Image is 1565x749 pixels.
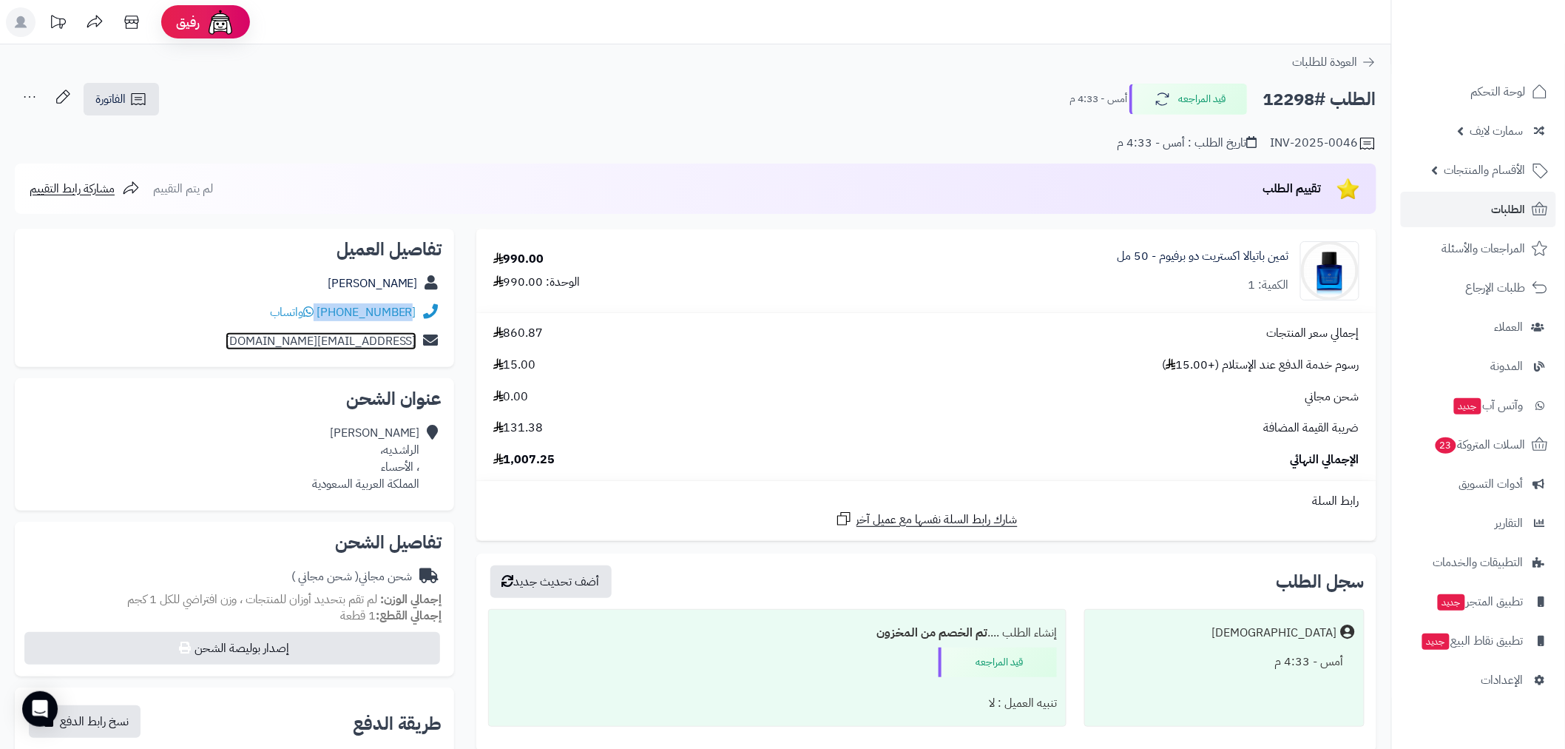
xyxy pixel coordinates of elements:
span: تطبيق نقاط البيع [1421,631,1524,651]
a: تحديثات المنصة [39,7,76,41]
span: طلبات الإرجاع [1466,278,1526,298]
div: تاريخ الطلب : أمس - 4:33 م [1117,135,1257,152]
span: جديد [1422,634,1450,650]
span: 15.00 [493,357,536,374]
button: نسخ رابط الدفع [29,705,141,738]
h2: تفاصيل الشحن [27,534,442,551]
strong: إجمالي القطع: [376,607,442,625]
span: 23 [1436,437,1456,454]
small: 1 قطعة [340,607,442,625]
span: الطلبات [1492,199,1526,220]
a: العودة للطلبات [1293,53,1376,71]
div: الوحدة: 990.00 [493,274,581,291]
a: [PHONE_NUMBER] [317,303,416,321]
a: تطبيق نقاط البيعجديد [1401,623,1556,659]
span: إجمالي سعر المنتجات [1267,325,1359,342]
span: التطبيقات والخدمات [1433,552,1524,573]
span: الإجمالي النهائي [1291,451,1359,468]
div: الكمية: 1 [1248,277,1289,294]
span: التقارير [1495,513,1524,534]
span: المراجعات والأسئلة [1442,238,1526,259]
a: وآتس آبجديد [1401,388,1556,423]
span: السلات المتروكة [1434,434,1526,455]
span: الأقسام والمنتجات [1444,160,1526,181]
span: العودة للطلبات [1293,53,1358,71]
h2: تفاصيل العميل [27,241,442,258]
img: 1711394306-5060905832651-thameen-fragrance-thameen-fragrance-patiala-extrait-de-parfum-50ml-90x90... [1301,241,1359,300]
span: 131.38 [493,420,544,437]
span: العملاء [1495,317,1524,337]
button: إصدار بوليصة الشحن [24,632,440,665]
span: لم تقم بتحديد أوزان للمنتجات ، وزن افتراضي للكل 1 كجم [127,591,377,608]
span: سمارت لايف [1470,121,1524,141]
a: التطبيقات والخدمات [1401,545,1556,580]
a: الإعدادات [1401,662,1556,698]
h2: الطلب #12298 [1263,84,1376,115]
a: التقارير [1401,506,1556,541]
span: أدوات التسويق [1459,474,1524,494]
span: جديد [1454,398,1481,414]
a: [EMAIL_ADDRESS][DOMAIN_NAME] [226,332,416,350]
div: [PERSON_NAME] الراشديه، ، الأحساء المملكة العربية السعودية [312,425,420,492]
a: السلات المتروكة23 [1401,427,1556,463]
span: 860.87 [493,325,544,342]
h2: عنوان الشحن [27,390,442,408]
span: 0.00 [493,389,529,406]
span: نسخ رابط الدفع [60,713,129,730]
div: قيد المراجعه [939,648,1057,677]
span: تقييم الطلب [1263,180,1322,198]
span: لم يتم التقييم [153,180,213,198]
span: شارك رابط السلة نفسها مع عميل آخر [856,511,1018,528]
a: شارك رابط السلة نفسها مع عميل آخر [835,510,1018,528]
span: ضريبة القيمة المضافة [1264,420,1359,437]
a: لوحة التحكم [1401,74,1556,110]
span: شحن مجاني [1305,389,1359,406]
span: الفاتورة [95,90,126,108]
img: logo-2.png [1464,11,1551,42]
div: شحن مجاني [291,568,413,585]
small: أمس - 4:33 م [1069,92,1127,107]
div: تنبيه العميل : لا [498,689,1057,718]
a: تطبيق المتجرجديد [1401,584,1556,619]
span: ( شحن مجاني ) [291,568,359,585]
a: واتساب [270,303,314,321]
div: أمس - 4:33 م [1094,648,1355,676]
button: قيد المراجعه [1129,84,1248,115]
img: ai-face.png [206,7,235,37]
span: رسوم خدمة الدفع عند الإستلام (+15.00 ) [1162,357,1359,374]
h2: طريقة الدفع [353,715,442,733]
span: الإعدادات [1481,670,1524,691]
span: المدونة [1491,356,1524,377]
a: المدونة [1401,349,1556,384]
a: أدوات التسويق [1401,466,1556,502]
h3: سجل الطلب [1277,573,1365,591]
span: مشاركة رابط التقييم [30,180,115,198]
span: تطبيق المتجر [1436,591,1524,612]
a: العملاء [1401,309,1556,345]
a: الطلبات [1401,192,1556,227]
strong: إجمالي الوزن: [380,591,442,608]
a: الفاتورة [84,83,159,115]
div: رابط السلة [482,493,1370,510]
a: [PERSON_NAME] [328,275,418,292]
a: طلبات الإرجاع [1401,270,1556,306]
a: المراجعات والأسئلة [1401,231,1556,266]
b: تم الخصم من المخزون [876,624,987,642]
span: 1,007.25 [493,451,555,468]
div: Open Intercom Messenger [22,691,58,727]
a: ثمين باتيالا اكستريت دو برفيوم - 50 مل [1117,248,1289,265]
a: مشاركة رابط التقييم [30,180,140,198]
div: 990.00 [493,251,544,268]
div: INV-2025-0046 [1271,135,1376,152]
span: لوحة التحكم [1471,81,1526,102]
div: إنشاء الطلب .... [498,619,1057,648]
span: رفيق [176,13,200,31]
span: جديد [1438,594,1465,611]
div: [DEMOGRAPHIC_DATA] [1212,625,1337,642]
button: أضف تحديث جديد [490,565,612,598]
span: وآتس آب [1453,395,1524,416]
